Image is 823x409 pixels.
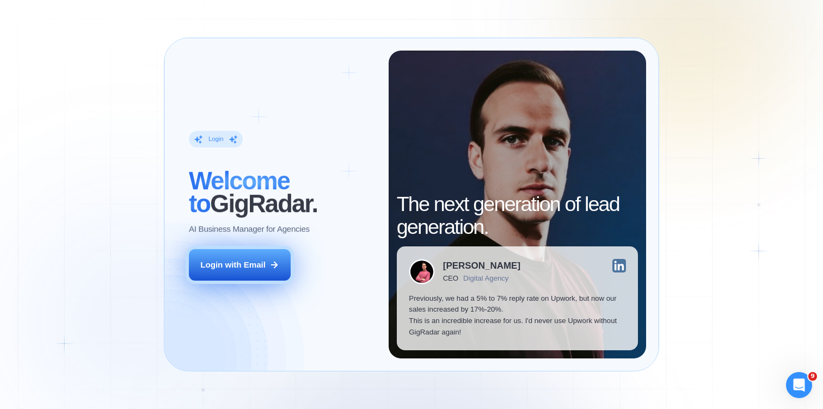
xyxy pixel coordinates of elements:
[786,372,812,398] iframe: Intercom live chat
[189,168,290,218] span: Welcome to
[189,224,310,235] p: AI Business Manager for Agencies
[397,193,638,238] h2: The next generation of lead generation.
[463,274,508,282] div: Digital Agency
[808,372,817,381] span: 9
[189,249,291,281] button: Login with Email
[208,135,224,143] div: Login
[189,170,376,215] h2: ‍ GigRadar.
[443,274,458,282] div: CEO
[443,261,520,270] div: [PERSON_NAME]
[200,259,266,271] div: Login with Email
[409,293,625,338] p: Previously, we had a 5% to 7% reply rate on Upwork, but now our sales increased by 17%-20%. This ...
